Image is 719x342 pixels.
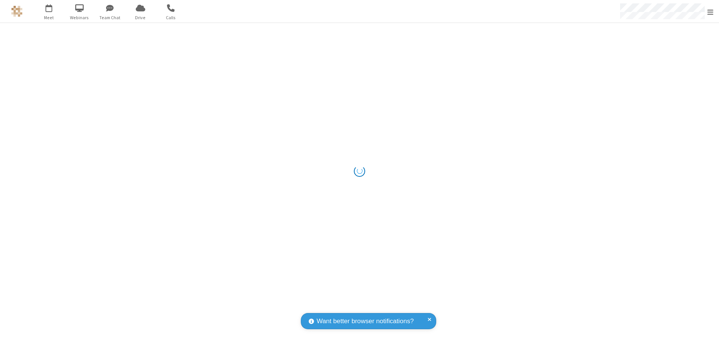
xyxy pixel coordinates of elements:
[11,6,23,17] img: QA Selenium DO NOT DELETE OR CHANGE
[157,14,185,21] span: Calls
[317,316,414,326] span: Want better browser notifications?
[35,14,63,21] span: Meet
[65,14,94,21] span: Webinars
[96,14,124,21] span: Team Chat
[126,14,155,21] span: Drive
